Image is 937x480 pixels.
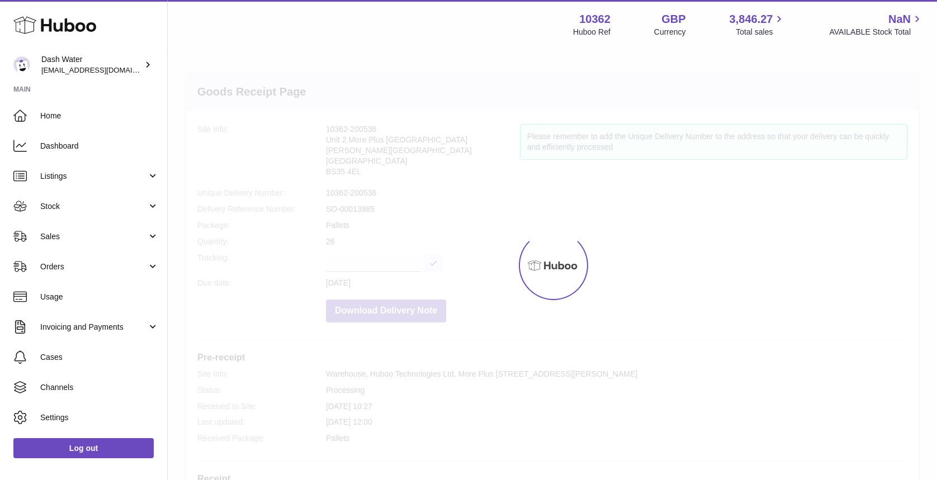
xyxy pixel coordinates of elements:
strong: GBP [661,12,685,27]
a: 3,846.27 Total sales [730,12,786,37]
span: Dashboard [40,141,159,151]
span: Usage [40,292,159,302]
span: AVAILABLE Stock Total [829,27,924,37]
span: Channels [40,382,159,393]
span: Cases [40,352,159,363]
div: Currency [654,27,686,37]
span: Home [40,111,159,121]
span: Total sales [736,27,785,37]
strong: 10362 [579,12,611,27]
div: Dash Water [41,54,142,75]
img: bea@dash-water.com [13,56,30,73]
div: Huboo Ref [573,27,611,37]
span: Listings [40,171,147,182]
span: Stock [40,201,147,212]
span: NaN [888,12,911,27]
span: 3,846.27 [730,12,773,27]
span: Invoicing and Payments [40,322,147,332]
span: Sales [40,231,147,242]
span: [EMAIL_ADDRESS][DOMAIN_NAME] [41,65,164,74]
a: NaN AVAILABLE Stock Total [829,12,924,37]
span: Settings [40,412,159,423]
span: Orders [40,262,147,272]
a: Log out [13,438,154,458]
